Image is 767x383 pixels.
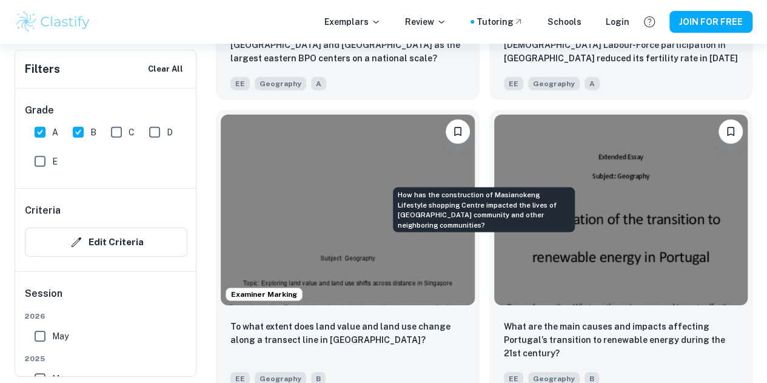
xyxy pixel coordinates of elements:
[145,60,186,78] button: Clear All
[324,15,381,29] p: Exemplars
[221,115,475,305] img: Geography EE example thumbnail: To what extent does land value and land
[477,15,523,29] a: Tutoring
[255,77,306,90] span: Geography
[311,77,326,90] span: A
[167,126,173,139] span: D
[25,203,61,218] h6: Criteria
[528,77,580,90] span: Geography
[548,15,581,29] a: Schools
[230,77,250,90] span: EE
[494,115,748,305] img: Geography EE example thumbnail: What are the main causes and impacts aff
[226,289,302,300] span: Examiner Marking
[25,228,187,257] button: Edit Criteria
[504,77,523,90] span: EE
[669,11,752,33] button: JOIN FOR FREE
[606,15,629,29] a: Login
[230,320,465,347] p: To what extent does land value and land use change along a transect line in Singapore?
[15,10,92,34] img: Clastify logo
[25,103,187,118] h6: Grade
[584,77,600,90] span: A
[129,126,135,139] span: C
[393,188,575,232] div: How has the construction of Masianokeng Lifestyle shopping Centre impacted the lives of [GEOGRAPH...
[25,311,187,322] span: 2026
[639,12,660,32] button: Help and Feedback
[446,120,470,144] button: Please log in to bookmark exemplars
[25,353,187,364] span: 2025
[25,286,187,311] h6: Session
[718,120,743,144] button: Please log in to bookmark exemplars
[504,25,739,66] p: To what extent has the increased Female Labour-Force participation in Rachuonyo North Sub County ...
[504,320,739,360] p: What are the main causes and impacts affecting Portugal’s transition to renewable energy during t...
[52,330,69,343] span: May
[90,126,96,139] span: B
[230,25,465,65] p: How competitive are Białystok, Lublin and Rzeszów as the largest eastern BPO centers on a nationa...
[25,61,60,78] h6: Filters
[52,155,58,168] span: E
[52,126,58,139] span: A
[405,15,446,29] p: Review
